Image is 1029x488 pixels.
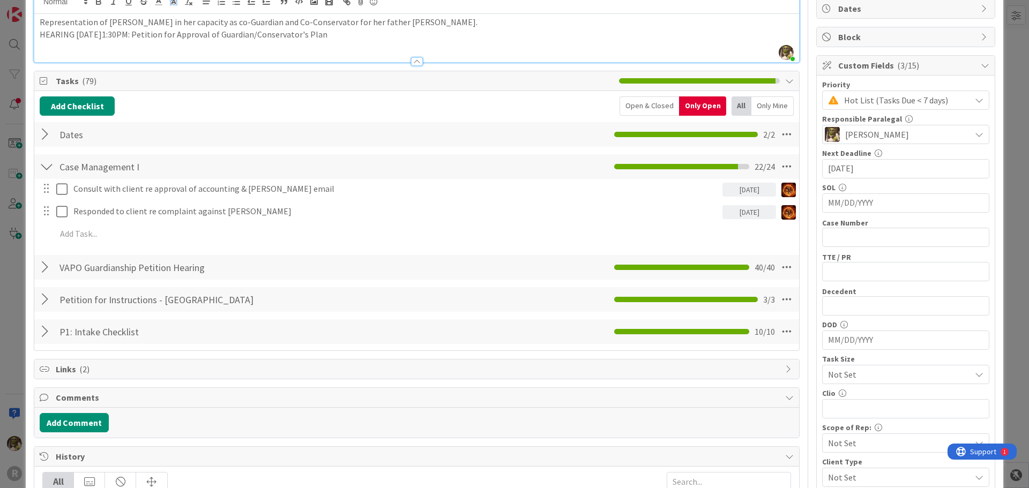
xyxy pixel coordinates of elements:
[73,205,718,217] p: Responded to client re complaint against [PERSON_NAME]
[40,413,109,432] button: Add Comment
[897,60,919,71] span: ( 3/15 )
[732,96,751,116] div: All
[822,389,989,397] div: Clio
[779,45,794,60] img: yW9LRPfq2I1p6cQkqhMnMPjKb8hcA9gF.jpg
[828,160,983,178] input: MM/DD/YYYY
[755,261,775,274] span: 40 / 40
[763,128,775,141] span: 2 / 2
[822,458,989,466] div: Client Type
[844,93,965,108] span: Hot List (Tasks Due < 7 days)
[56,4,58,13] div: 1
[763,293,775,306] span: 3 / 3
[23,2,49,14] span: Support
[56,391,780,404] span: Comments
[79,364,90,374] span: ( 2 )
[755,160,775,173] span: 22 / 24
[56,290,297,309] input: Add Checklist...
[825,127,840,142] img: DG
[822,424,989,431] div: Scope of Rep:
[722,205,776,219] div: [DATE]
[82,76,96,86] span: ( 79 )
[828,194,983,212] input: MM/DD/YYYY
[828,436,965,451] span: Not Set
[822,355,989,363] div: Task Size
[828,470,965,485] span: Not Set
[822,321,989,328] div: DOD
[822,287,856,296] label: Decedent
[679,96,726,116] div: Only Open
[40,28,794,41] p: HEARING [DATE]1:30PM: Petition for Approval of Guardian/Conservator's Plan
[838,2,975,15] span: Dates
[781,183,796,197] img: TR
[751,96,794,116] div: Only Mine
[56,157,297,176] input: Add Checklist...
[822,81,989,88] div: Priority
[822,149,989,157] div: Next Deadline
[56,74,614,87] span: Tasks
[781,205,796,220] img: TR
[755,325,775,338] span: 10 / 10
[40,96,115,116] button: Add Checklist
[828,367,965,382] span: Not Set
[822,218,868,228] label: Case Number
[56,322,297,341] input: Add Checklist...
[828,331,983,349] input: MM/DD/YYYY
[56,450,780,463] span: History
[722,183,776,197] div: [DATE]
[838,59,975,72] span: Custom Fields
[822,115,989,123] div: Responsible Paralegal
[56,258,297,277] input: Add Checklist...
[845,128,909,141] span: [PERSON_NAME]
[56,363,780,376] span: Links
[620,96,679,116] div: Open & Closed
[822,184,989,191] div: SOL
[73,183,718,195] p: Consult with client re approval of accounting & [PERSON_NAME] email
[56,125,297,144] input: Add Checklist...
[822,252,851,262] label: TTE / PR
[838,31,975,43] span: Block
[40,16,794,28] p: Representation of [PERSON_NAME] in her capacity as co-Guardian and Co-Conservator for her father ...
